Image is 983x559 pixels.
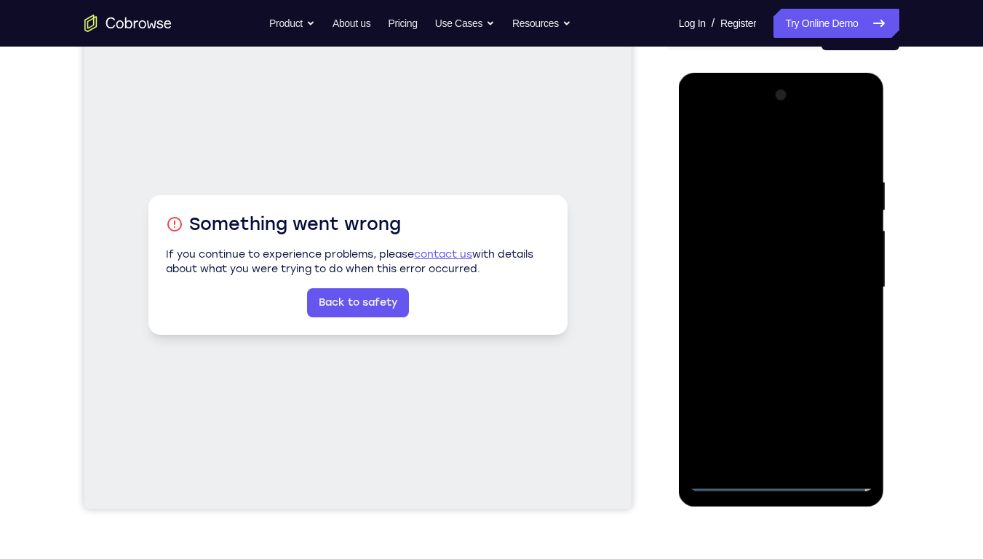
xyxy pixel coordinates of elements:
a: Try Online Demo [773,9,899,38]
button: Resources [512,9,571,38]
a: Pricing [388,9,417,38]
a: Log In [679,9,706,38]
a: Go to the home page [84,15,172,32]
a: contact us [330,227,388,239]
span: / [712,15,715,32]
a: About us [333,9,370,38]
iframe: Agent [84,21,632,509]
a: Back to safety [223,267,325,296]
button: Product [269,9,315,38]
a: Register [720,9,756,38]
button: Use Cases [435,9,495,38]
